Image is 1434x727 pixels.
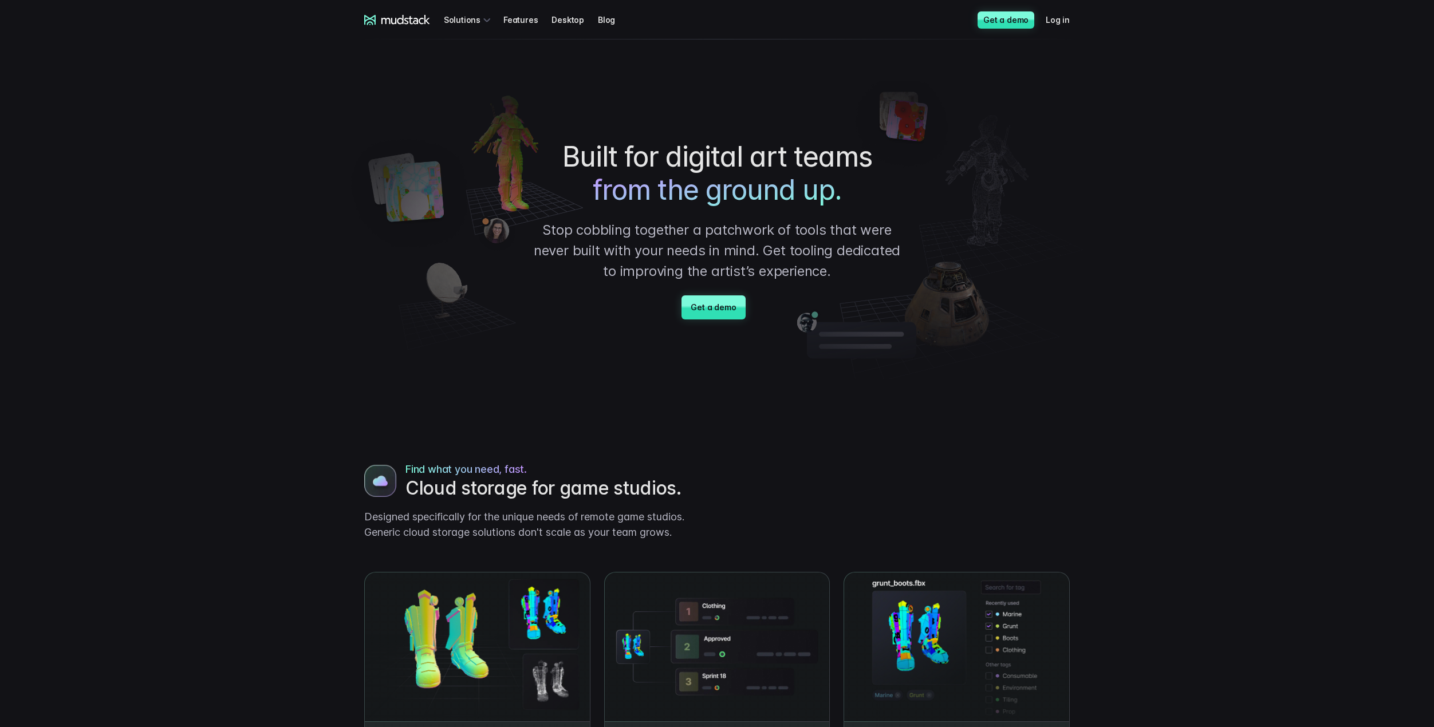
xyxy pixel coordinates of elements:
[551,9,598,30] a: Desktop
[598,9,629,30] a: Blog
[1046,9,1084,30] a: Log in
[3,208,10,215] input: Work with outsourced artists?
[191,94,245,104] span: Art team size
[531,140,903,206] h1: Built for digital art teams
[191,1,234,10] span: Last name
[13,207,133,217] span: Work with outsourced artists?
[978,11,1034,29] a: Get a demo
[844,572,1069,721] img: Boots model in normals, UVs and wireframe
[444,9,494,30] div: Solutions
[191,48,223,57] span: Job title
[593,173,841,207] span: from the ground up.
[605,572,830,721] img: Boots model in normals, UVs and wireframe
[681,295,745,319] a: Get a demo
[364,465,396,497] img: Boots model in normals, UVs and wireframe
[405,477,708,500] h2: Cloud storage for game studios.
[365,572,590,721] img: Boots model in normals, UVs and wireframe
[503,9,551,30] a: Features
[531,220,903,282] p: Stop cobbling together a patchwork of tools that were never built with your needs in mind. Get to...
[364,509,708,540] p: Designed specifically for the unique needs of remote game studios. Generic cloud storage solution...
[405,461,527,477] span: Find what you need, fast.
[364,15,430,25] a: mudstack logo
